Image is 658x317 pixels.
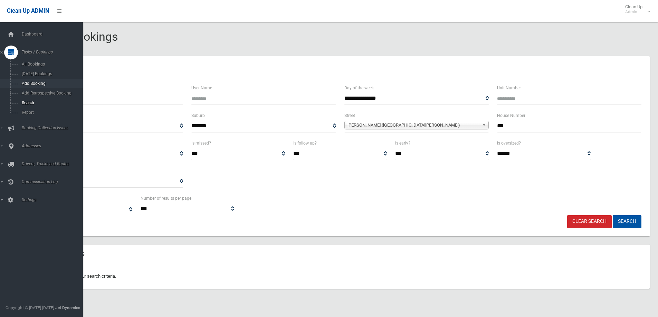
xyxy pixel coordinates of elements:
[141,195,191,202] label: Number of results per page
[20,50,88,55] span: Tasks / Bookings
[20,143,88,148] span: Addresses
[625,9,642,14] small: Admin
[191,112,205,119] label: Suburb
[20,62,82,67] span: All Bookings
[567,215,612,228] a: Clear Search
[20,197,88,202] span: Settings
[20,179,88,184] span: Communication Log
[293,139,317,147] label: Is follow up?
[344,112,355,119] label: Street
[497,84,521,92] label: Unit Number
[191,84,212,92] label: User Name
[30,264,650,289] div: No bookings match your search criteria.
[347,121,479,129] span: [PERSON_NAME] ([GEOGRAPHIC_DATA][PERSON_NAME])
[20,71,82,76] span: [DATE] Bookings
[55,305,80,310] strong: Jet Dynamics
[191,139,211,147] label: Is missed?
[20,81,82,86] span: Add Booking
[344,84,374,92] label: Day of the week
[497,139,521,147] label: Is oversized?
[395,139,410,147] label: Is early?
[622,4,649,14] span: Clean Up
[20,91,82,96] span: Add Retrospective Booking
[20,100,82,105] span: Search
[6,305,54,310] span: Copyright © [DATE]-[DATE]
[497,112,525,119] label: House Number
[613,215,641,228] button: Search
[7,8,49,14] span: Clean Up ADMIN
[20,161,88,166] span: Drivers, Trucks and Routes
[20,32,88,37] span: Dashboard
[20,110,82,115] span: Report
[20,126,88,130] span: Booking Collection Issues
